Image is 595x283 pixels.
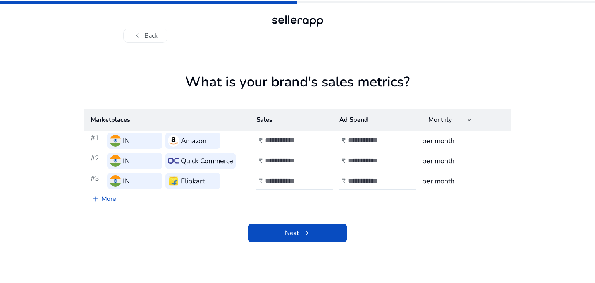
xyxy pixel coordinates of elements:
[285,228,310,238] span: Next
[181,176,205,186] h3: Flipkart
[91,133,104,149] h3: #1
[301,228,310,238] span: arrow_right_alt
[181,155,233,166] h3: Quick Commerce
[84,191,122,207] a: More
[84,74,511,109] h1: What is your brand's sales metrics?
[91,153,104,169] h3: #2
[133,31,142,40] span: chevron_left
[342,178,346,185] h4: ₹
[110,175,121,187] img: in.svg
[123,135,130,146] h3: IN
[259,137,263,145] h4: ₹
[123,155,130,166] h3: IN
[422,135,504,146] h3: per month
[91,194,100,204] span: add
[422,176,504,186] h3: per month
[259,157,263,165] h4: ₹
[123,29,167,43] button: chevron_leftBack
[110,135,121,147] img: in.svg
[342,157,346,165] h4: ₹
[248,224,347,242] button: Nextarrow_right_alt
[91,173,104,189] h3: #3
[181,135,206,146] h3: Amazon
[250,109,333,131] th: Sales
[333,109,416,131] th: Ad Spend
[342,137,346,145] h4: ₹
[123,176,130,186] h3: IN
[259,178,263,185] h4: ₹
[428,116,452,124] span: Monthly
[422,155,504,166] h3: per month
[110,155,121,167] img: in.svg
[84,109,250,131] th: Marketplaces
